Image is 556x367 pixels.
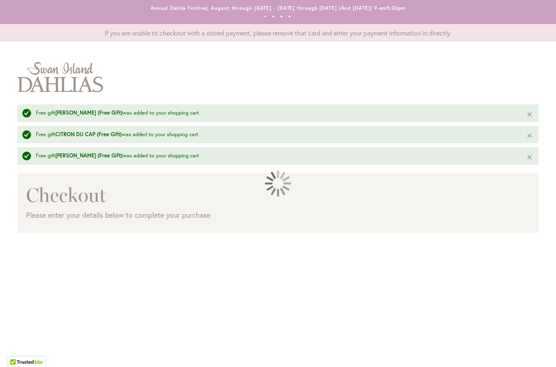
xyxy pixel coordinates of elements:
[55,131,122,138] strong: CITRON DU CAP (Free Gift)
[36,109,514,117] div: Free gift was added to your shopping cart
[36,152,514,160] div: Free gift was added to your shopping cart
[55,152,123,159] strong: [PERSON_NAME] (Free Gift)
[265,170,291,197] img: Loading...
[36,131,514,139] div: Free gift was added to your shopping cart
[55,109,123,116] strong: [PERSON_NAME] (Free Gift)
[6,338,29,361] iframe: Launch Accessibility Center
